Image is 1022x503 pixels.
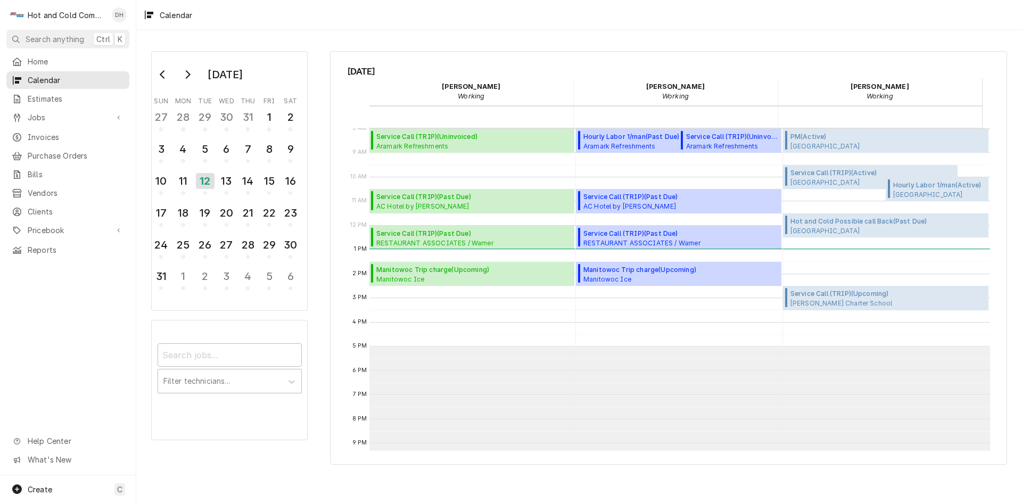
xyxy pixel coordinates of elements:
[350,124,370,133] span: 8 AM
[350,415,370,423] span: 8 PM
[686,132,778,142] span: Service Call (TRIP) ( Uninvoiced )
[6,166,129,183] a: Bills
[376,265,509,275] span: Manitowoc Trip charge ( Upcoming )
[172,93,194,106] th: Monday
[261,268,277,284] div: 5
[573,78,778,105] div: David Harris - Working
[783,286,988,310] div: [Service] Service Call (TRIP) Charles Drew Charter School High School / 300 Eva Davis Way SE, Atl...
[583,265,716,275] span: Manitowoc Trip charge ( Upcoming )
[350,148,370,156] span: 9 AM
[6,241,129,259] a: Reports
[175,205,191,221] div: 18
[376,132,551,142] span: Service Call (TRIP) ( Uninvoiced )
[376,142,551,150] span: Aramark Refreshments Main Warehouse / [STREET_ADDRESS][PERSON_NAME]
[350,293,370,302] span: 3 PM
[783,129,988,153] div: PM(Active)[GEOGRAPHIC_DATA]Atheletic Center Dining / [STREET_ADDRESS][US_STATE]
[153,205,169,221] div: 17
[158,343,302,367] input: Search jobs...
[583,275,716,283] span: Manitowoc Ice Three Roses Tavern / [STREET_ADDRESS]
[783,213,988,238] div: Hot and Cold Possible call Back(Past Due)[GEOGRAPHIC_DATA]Dining, [GEOGRAPHIC_DATA], [GEOGRAPHIC_...
[778,78,982,105] div: Jason Thomason - Working
[6,451,129,468] a: Go to What's New
[197,141,213,157] div: 5
[26,34,84,45] span: Search anything
[197,205,213,221] div: 19
[96,34,110,45] span: Ctrl
[783,165,958,189] div: Service Call (TRIP)(Active)[GEOGRAPHIC_DATA]Atheletic Center Dining / [STREET_ADDRESS][US_STATE]
[153,173,169,189] div: 10
[118,34,122,45] span: K
[28,10,106,21] div: Hot and Cold Commercial Kitchens, Inc.
[194,93,216,106] th: Tuesday
[197,268,213,284] div: 2
[28,150,124,161] span: Purchase Orders
[783,165,958,189] div: [Service] Service Call (TRIP) Whitefield Academy Atheletic Center Dining / 1 Whitefield Academy D...
[790,226,957,235] span: [GEOGRAPHIC_DATA] Dining, [GEOGRAPHIC_DATA], [GEOGRAPHIC_DATA]
[259,93,280,106] th: Friday
[790,142,969,150] span: [GEOGRAPHIC_DATA] Atheletic Center Dining / [STREET_ADDRESS][US_STATE]
[280,93,301,106] th: Saturday
[369,189,575,213] div: [Service] Service Call (TRIP) AC Hotel by Marriott Kitchen Area / 40 Perimeter Center Pl, Dunwood...
[646,83,705,90] strong: [PERSON_NAME]
[686,142,778,150] span: Aramark Refreshments Main Warehouse / [STREET_ADDRESS][PERSON_NAME]
[576,262,781,286] div: Manitowoc Trip charge(Upcoming)Manitowoc IceThree Roses Tavern / [STREET_ADDRESS]
[376,238,503,247] span: RESTAURANT ASSOCIATES / Warner Techwood Market / [STREET_ADDRESS]
[886,177,988,202] div: [Service] Hourly Labor 1/man Whitefield Academy PT Room / 1 Whitefield Dr SE, Mableton, GA 30126 ...
[28,435,123,447] span: Help Center
[28,131,124,143] span: Invoices
[153,141,169,157] div: 3
[218,205,235,221] div: 20
[237,93,259,106] th: Thursday
[369,262,575,286] div: [Service] Manitowoc Trip charge Manitowoc Ice Three Roses Tavern / 117 W Main St, Canton, GA 3011...
[204,65,246,84] div: [DATE]
[153,268,169,284] div: 31
[6,71,129,89] a: Calendar
[28,112,108,123] span: Jobs
[152,66,174,83] button: Go to previous month
[369,226,575,250] div: Service Call (TRIP)(Past Due)RESTAURANT ASSOCIATES / WarnerTechwood Market / [STREET_ADDRESS]
[151,51,308,311] div: Calendar Day Picker
[442,83,500,90] strong: [PERSON_NAME]
[196,173,215,189] div: 12
[6,147,129,164] a: Purchase Orders
[28,75,124,86] span: Calendar
[348,64,990,78] span: [DATE]
[282,173,299,189] div: 16
[790,178,955,186] span: [GEOGRAPHIC_DATA] Atheletic Center Dining / [STREET_ADDRESS][US_STATE]
[28,169,124,180] span: Bills
[583,229,710,238] span: Service Call (TRIP) ( Past Due )
[350,366,370,375] span: 6 PM
[28,454,123,465] span: What's New
[376,275,509,283] span: Manitowoc Ice Three Roses Tavern / [STREET_ADDRESS]
[218,109,235,125] div: 30
[28,225,108,236] span: Pricebook
[282,237,299,253] div: 30
[218,268,235,284] div: 3
[175,268,191,284] div: 1
[6,109,129,126] a: Go to Jobs
[261,237,277,253] div: 29
[28,485,52,494] span: Create
[583,132,697,142] span: Hourly Labor 1/man ( Past Due )
[790,132,969,142] span: PM ( Active )
[679,129,781,153] div: [Service] Service Call (TRIP) Aramark Refreshments Main Warehouse / 3334 Catalina Dr, Chamblee, G...
[6,184,129,202] a: Vendors
[783,129,988,153] div: [Service] PM Whitefield Academy Atheletic Center Dining / 1 Whitefield Academy Dr., Mableton, Geo...
[583,142,697,150] span: Aramark Refreshments SHOP REPAIR / [STREET_ADDRESS]
[790,217,957,226] span: Hot and Cold Possible call Back ( Past Due )
[112,7,127,22] div: DH
[6,90,129,108] a: Estimates
[28,187,124,199] span: Vendors
[197,237,213,253] div: 26
[28,56,124,67] span: Home
[261,141,277,157] div: 8
[790,289,952,299] span: Service Call (TRIP) ( Upcoming )
[349,196,370,205] span: 11 AM
[6,30,129,48] button: Search anythingCtrlK
[6,221,129,239] a: Go to Pricebook
[369,129,575,153] div: Service Call (TRIP)(Uninvoiced)Aramark RefreshmentsMain Warehouse / [STREET_ADDRESS][PERSON_NAME]
[790,299,952,307] span: [PERSON_NAME] Charter School High School / [STREET_ADDRESS][PERSON_NAME]
[350,269,370,278] span: 2 PM
[369,262,575,286] div: Manitowoc Trip charge(Upcoming)Manitowoc IceThree Roses Tavern / [STREET_ADDRESS]
[10,7,24,22] div: Hot and Cold Commercial Kitchens, Inc.'s Avatar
